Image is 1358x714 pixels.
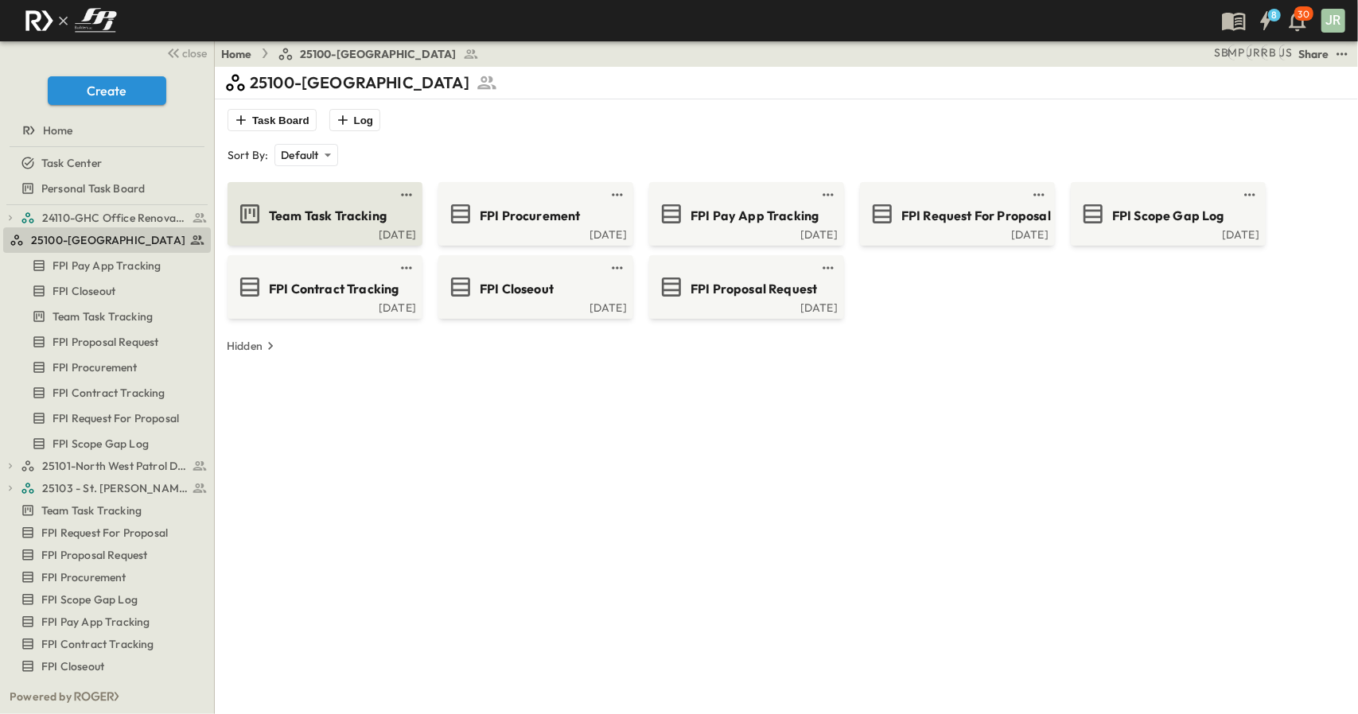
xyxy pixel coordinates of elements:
[3,305,208,328] a: Team Task Tracking
[397,185,416,204] button: test
[1074,201,1259,227] a: FPI Scope Gap Log
[3,304,211,329] div: Team Task Trackingtest
[42,480,188,496] span: 25103 - St. [PERSON_NAME] Phase 2
[863,201,1049,227] a: FPI Request For Proposal
[442,201,627,227] a: FPI Procurement
[3,542,211,568] div: FPI Proposal Requesttest
[41,503,142,518] span: Team Task Tracking
[250,72,469,94] p: 25100-[GEOGRAPHIC_DATA]
[901,207,1051,225] span: FPI Request For Proposal
[220,335,285,357] button: Hidden
[231,227,416,239] a: [DATE]
[3,631,211,657] div: FPI Contract Trackingtest
[1215,45,1228,60] div: Sterling Barnett (sterling@fpibuilders.com)
[3,253,211,278] div: FPI Pay App Trackingtest
[608,185,627,204] button: test
[3,280,208,302] a: FPI Closeout
[227,338,263,354] p: Hidden
[3,431,211,456] div: FPI Scope Gap Logtest
[1298,46,1329,62] div: Share
[3,177,208,200] a: Personal Task Board
[3,520,211,545] div: FPI Request For Proposaltest
[3,611,208,633] a: FPI Pay App Tracking
[3,609,211,634] div: FPI Pay App Trackingtest
[3,254,208,277] a: FPI Pay App Tracking
[3,633,208,655] a: FPI Contract Tracking
[3,655,208,677] a: FPI Closeout
[652,274,838,300] a: FPI Proposal Request
[3,205,211,231] div: 24110-GHC Office Renovationstest
[3,453,211,479] div: 25101-North West Patrol Divisiontest
[3,499,208,522] a: Team Task Tracking
[1271,9,1277,21] h6: 8
[3,227,211,253] div: 25100-Vanguard Prep Schooltest
[442,300,627,312] a: [DATE]
[1240,185,1259,204] button: test
[3,119,208,142] a: Home
[41,636,154,652] span: FPI Contract Tracking
[652,201,838,227] a: FPI Pay App Tracking
[1321,9,1345,33] div: JR
[3,544,208,566] a: FPI Proposal Request
[231,274,416,300] a: FPI Contract Tracking
[3,407,208,429] a: FPI Request For Proposal
[42,210,188,226] span: 24110-GHC Office Renovations
[41,658,104,674] span: FPI Closeout
[1279,45,1292,60] div: Jesse Sullivan (jsullivan@fpibuilders.com)
[10,229,208,251] a: 25100-Vanguard Prep School
[269,207,387,225] span: Team Task Tracking
[3,278,211,304] div: FPI Closeouttest
[1298,8,1309,21] p: 30
[652,300,838,312] a: [DATE]
[42,458,188,474] span: 25101-North West Patrol Division
[3,587,211,612] div: FPI Scope Gap Logtest
[819,258,838,277] button: test
[691,280,817,298] span: FPI Proposal Request
[397,258,416,277] button: test
[53,359,138,375] span: FPI Procurement
[31,232,185,248] span: 25100-Vanguard Prep School
[3,355,211,380] div: FPI Procurementtest
[221,46,252,62] a: Home
[41,180,145,196] span: Personal Task Board
[231,300,416,312] a: [DATE]
[3,565,211,590] div: FPI Procurementtest
[21,455,208,477] a: 25101-North West Patrol Division
[480,207,581,225] span: FPI Procurement
[48,76,166,105] button: Create
[3,152,208,174] a: Task Center
[53,385,165,401] span: FPI Contract Tracking
[3,433,208,455] a: FPI Scope Gap Log
[53,410,179,426] span: FPI Request For Proposal
[21,207,208,229] a: 24110-GHC Office Renovations
[231,201,416,227] a: Team Task Tracking
[3,382,208,404] a: FPI Contract Tracking
[221,46,488,62] nav: breadcrumbs
[3,588,208,611] a: FPI Scope Gap Log
[863,227,1049,239] a: [DATE]
[281,147,318,163] p: Default
[1074,227,1259,239] a: [DATE]
[3,566,208,588] a: FPI Procurement
[3,406,211,431] div: FPI Request For Proposaltest
[41,155,102,171] span: Task Center
[691,207,819,225] span: FPI Pay App Tracking
[442,227,627,239] a: [DATE]
[652,227,838,239] a: [DATE]
[41,547,147,563] span: FPI Proposal Request
[1320,7,1347,34] button: JR
[41,525,168,541] span: FPI Request For Proposal
[442,274,627,300] a: FPI Closeout
[43,122,73,138] span: Home
[3,329,211,355] div: FPI Proposal Requesttest
[608,258,627,277] button: test
[41,614,150,630] span: FPI Pay App Tracking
